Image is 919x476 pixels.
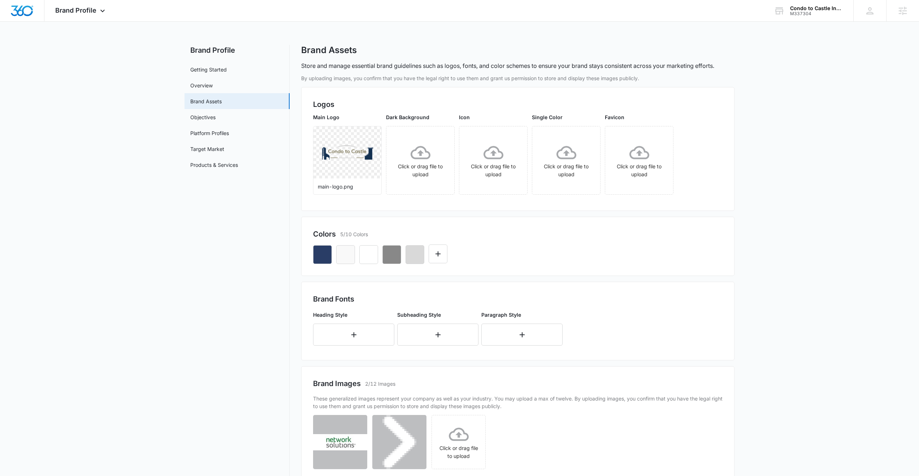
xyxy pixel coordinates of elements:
[605,143,673,178] div: Click or drag file to upload
[313,113,382,121] p: Main Logo
[190,98,222,105] a: Brand Assets
[190,66,227,73] a: Getting Started
[313,99,723,110] h2: Logos
[301,61,714,70] p: Store and manage essential brand guidelines such as logos, fonts, and color schemes to ensure you...
[190,145,224,153] a: Target Market
[429,245,447,263] button: Edit Color
[386,126,454,194] span: Click or drag file to upload
[340,230,368,238] p: 5/10 Colors
[313,378,361,389] h2: Brand Images
[365,380,395,388] p: 2/12 Images
[432,415,485,469] span: Click or drag file to upload
[605,126,673,194] span: Click or drag file to upload
[790,11,843,16] div: account id
[532,143,600,178] div: Click or drag file to upload
[301,74,734,82] p: By uploading images, you confirm that you have the legal right to use them and grant us permissio...
[55,7,96,14] span: Brand Profile
[386,143,454,178] div: Click or drag file to upload
[190,82,213,89] a: Overview
[190,113,216,121] a: Objectives
[190,129,229,137] a: Platform Profiles
[313,311,394,319] p: Heading Style
[790,5,843,11] div: account name
[459,126,527,194] span: Click or drag file to upload
[386,113,455,121] p: Dark Background
[459,113,528,121] p: Icon
[313,294,723,304] h2: Brand Fonts
[459,143,527,178] div: Click or drag file to upload
[313,229,336,239] h2: Colors
[532,113,601,121] p: Single Color
[322,145,373,160] img: User uploaded logo
[190,161,238,169] a: Products & Services
[432,424,485,460] div: Click or drag file to upload
[397,311,478,319] p: Subheading Style
[318,183,377,190] p: main-logo.png
[313,395,723,410] p: These generalized images represent your company as well as your industry. You may upload a max of...
[605,113,673,121] p: Favicon
[382,415,416,469] img: User uploaded image
[481,311,563,319] p: Paragraph Style
[301,45,357,56] h1: Brand Assets
[185,45,290,56] h2: Brand Profile
[532,126,600,194] span: Click or drag file to upload
[313,434,367,450] img: User uploaded image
